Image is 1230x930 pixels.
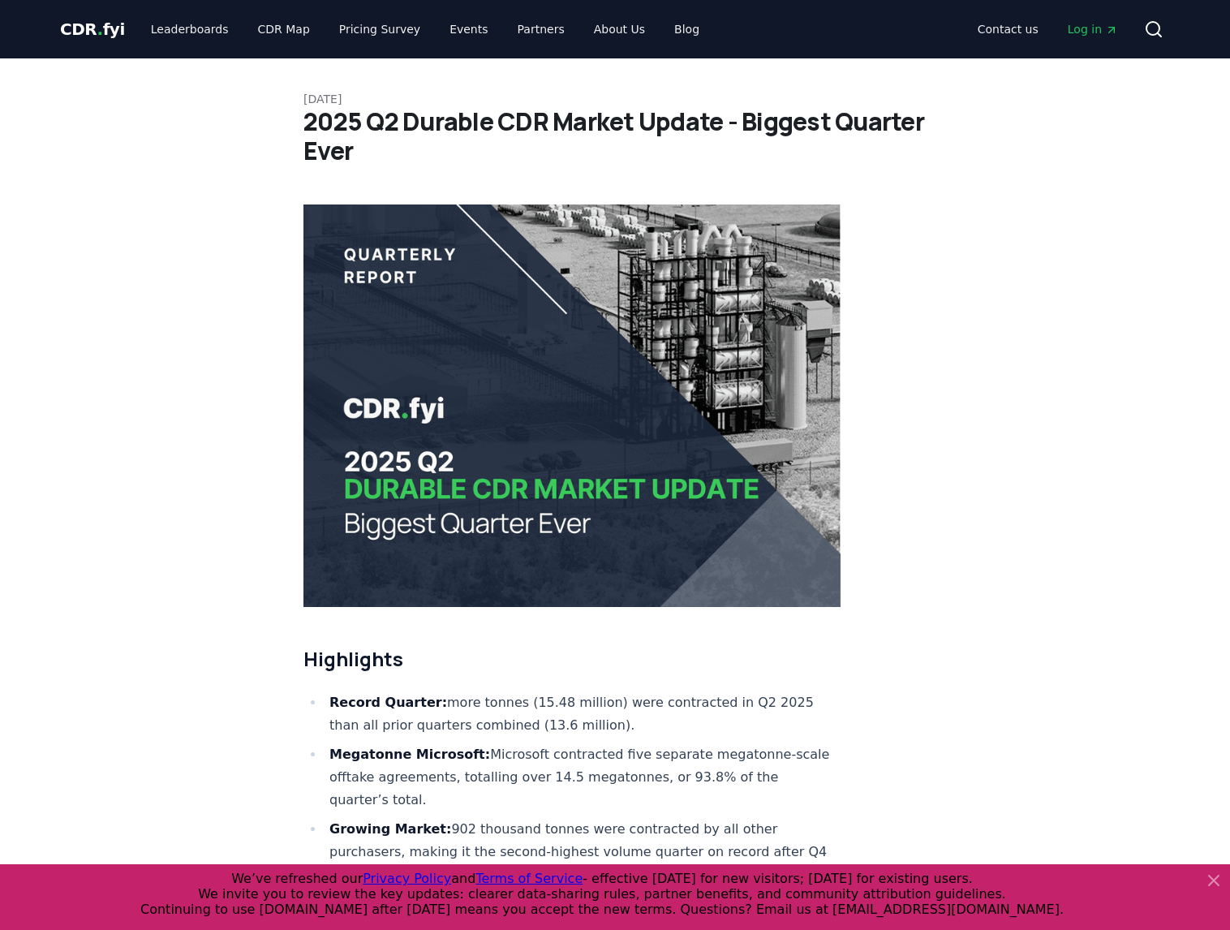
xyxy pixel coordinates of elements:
[97,19,103,39] span: .
[325,743,841,812] li: Microsoft contracted five separate megatonne-scale offtake agreements, totalling over 14.5 megato...
[965,15,1131,44] nav: Main
[661,15,712,44] a: Blog
[245,15,323,44] a: CDR Map
[965,15,1052,44] a: Contact us
[303,91,927,107] p: [DATE]
[437,15,501,44] a: Events
[1055,15,1131,44] a: Log in
[60,18,125,41] a: CDR.fyi
[329,821,451,837] strong: Growing Market:
[325,691,841,737] li: more tonnes (15.48 million) were contracted in Q2 2025 than all prior quarters combined (13.6 mil...
[505,15,578,44] a: Partners
[60,19,125,39] span: CDR fyi
[329,747,490,762] strong: Megatonne Microsoft:
[329,695,447,710] strong: Record Quarter:
[138,15,712,44] nav: Main
[326,15,433,44] a: Pricing Survey
[303,107,927,166] h1: 2025 Q2 Durable CDR Market Update - Biggest Quarter Ever
[581,15,658,44] a: About Us
[303,205,841,607] img: blog post image
[325,818,841,909] li: 902 thousand tonnes were contracted by all other purchasers, making it the second-highest volume ...
[1068,21,1118,37] span: Log in
[303,646,841,672] h2: Highlights
[138,15,242,44] a: Leaderboards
